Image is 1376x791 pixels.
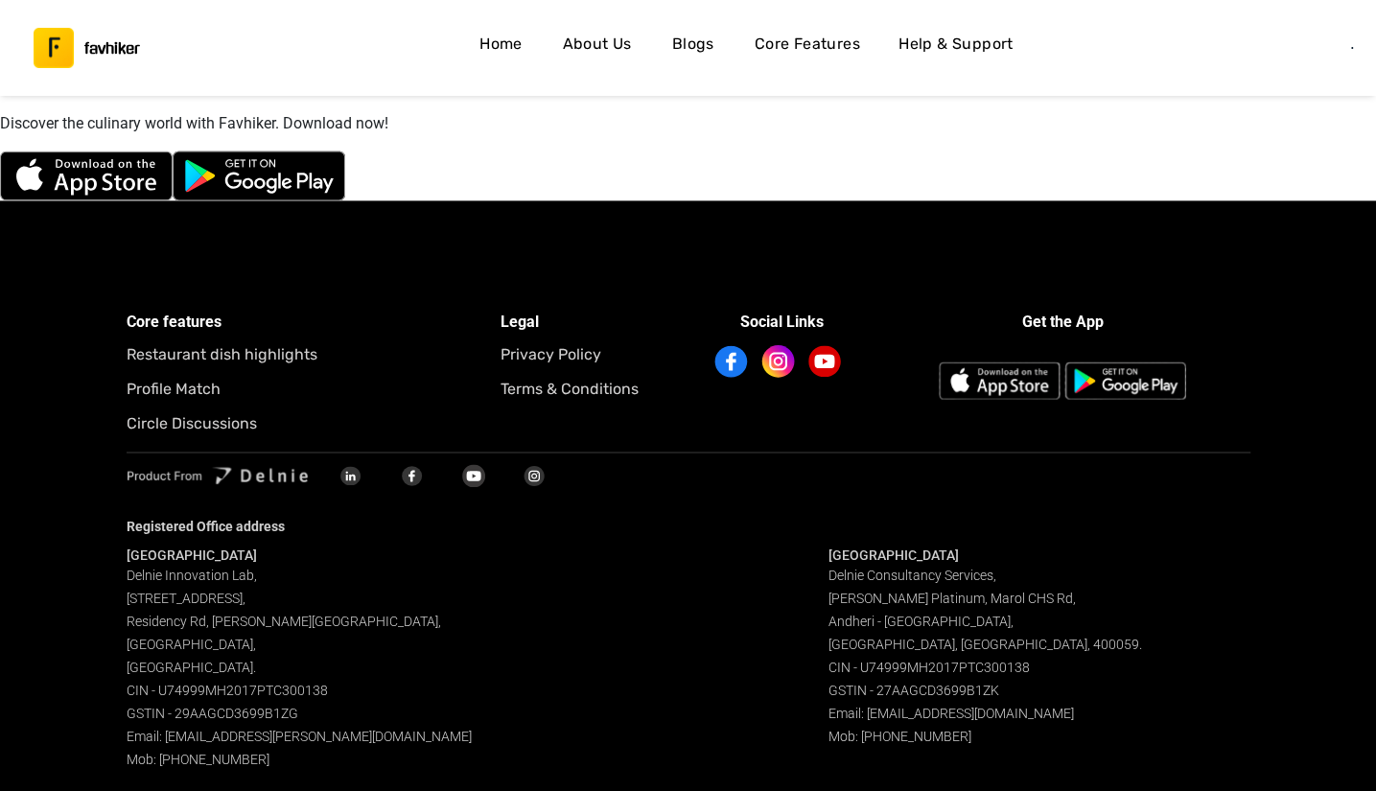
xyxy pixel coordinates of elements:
img: YouTube [808,345,841,377]
h4: [GEOGRAPHIC_DATA] [828,546,1250,563]
h4: [GEOGRAPHIC_DATA] [127,546,548,563]
h5: Registered Office address [127,513,1250,538]
h4: Home [479,32,523,57]
h5: Restaurant dish highlights [127,342,501,367]
img: App Store [939,342,1061,419]
a: Home [470,26,531,70]
img: Facebook [402,465,423,486]
img: Facebook [714,345,748,378]
span: Delnie Consultancy Services, [PERSON_NAME] Platinum, Marol CHS Rd, Andheri - [GEOGRAPHIC_DATA], [... [828,567,1142,743]
a: Instagram [763,342,801,380]
h5: Terms & Conditions [501,377,688,402]
h5: Circle Discussions [127,411,501,436]
button: Help & Support [891,26,1021,70]
img: Google Play [1064,361,1186,400]
h3: favhiker [84,41,140,56]
h4: Core Features [755,32,860,57]
img: Instagram [759,342,797,380]
h4: Help & Support [898,32,1014,57]
a: Instagram [504,465,566,483]
span: Delnie Innovation Lab, [STREET_ADDRESS], Residency Rd, [PERSON_NAME][GEOGRAPHIC_DATA], [GEOGRAPHI... [127,567,472,766]
a: Core Features [747,26,868,70]
a: About Us [554,26,639,70]
h4: Blogs [672,32,714,57]
img: Instagram [523,464,547,487]
h4: Legal [501,310,688,335]
img: Delnie [127,465,321,486]
h3: Get the App [864,310,1262,335]
a: YouTube [810,342,848,380]
a: LinkedIn [320,465,382,483]
h4: Core features [127,310,501,335]
a: Facebook [382,465,443,483]
h4: About Us [562,32,631,57]
a: YouTube [443,465,504,483]
a: Facebook [716,342,754,380]
img: YouTube [462,464,485,487]
img: Google Play [173,151,345,200]
a: Privacy Policy [501,342,688,367]
a: Blogs [663,26,724,70]
img: LinkedIn [340,466,361,485]
h4: Social Links [688,310,875,335]
h5: Profile Match [127,377,501,402]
